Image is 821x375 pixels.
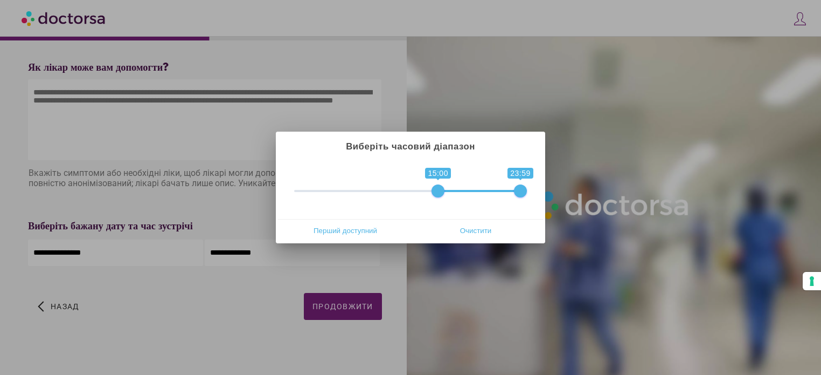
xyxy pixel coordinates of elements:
[280,222,410,239] button: Перший доступний
[460,227,492,235] font: Очистити
[425,168,451,179] span: 15:00
[803,272,821,290] button: Ваші налаштування згоди на технології відстеження
[314,227,377,235] font: Перший доступний
[507,168,533,179] span: 23:59
[346,141,475,152] font: Виберіть часовий діапазон
[410,222,541,239] button: Очистити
